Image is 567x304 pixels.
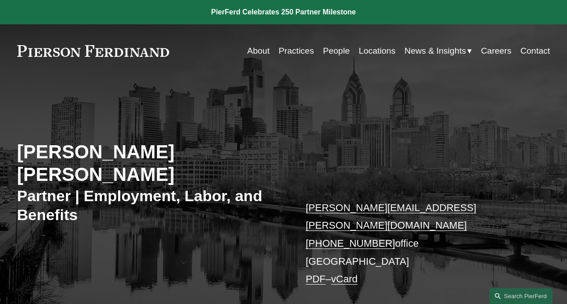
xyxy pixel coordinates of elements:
a: [PERSON_NAME][EMAIL_ADDRESS][PERSON_NAME][DOMAIN_NAME] [306,202,476,231]
a: Locations [359,42,395,60]
a: PDF [306,273,326,285]
a: [PHONE_NUMBER] [306,238,395,249]
span: News & Insights [405,43,466,59]
a: Careers [481,42,512,60]
h2: [PERSON_NAME] [PERSON_NAME] [17,141,284,186]
a: Practices [279,42,314,60]
a: People [323,42,350,60]
a: vCard [331,273,358,285]
p: office [GEOGRAPHIC_DATA] – [306,199,528,288]
h3: Partner | Employment, Labor, and Benefits [17,186,284,224]
a: Contact [521,42,550,60]
a: folder dropdown [405,42,472,60]
a: About [247,42,270,60]
a: Search this site [489,288,553,304]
